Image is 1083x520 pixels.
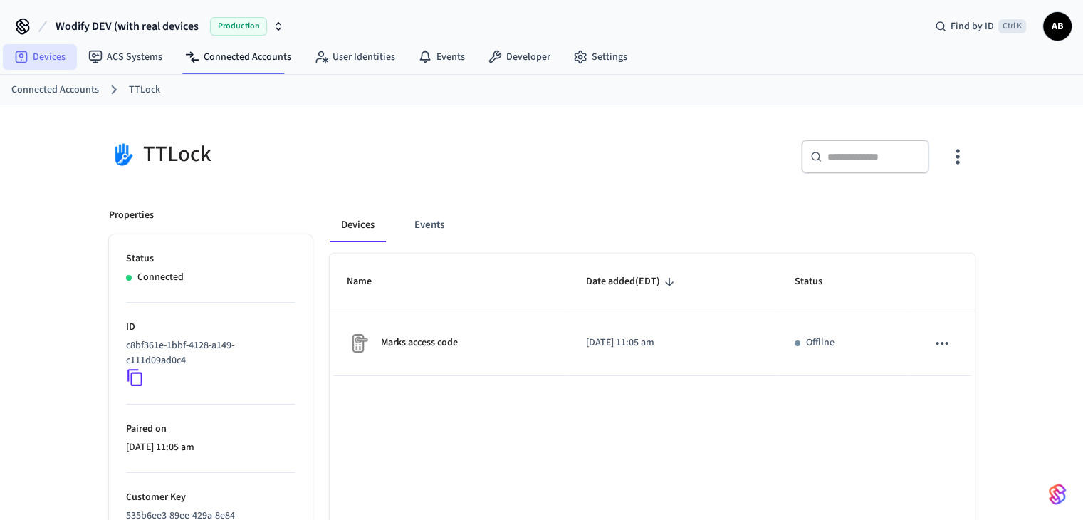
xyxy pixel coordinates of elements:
span: Find by ID [951,19,994,33]
span: Name [347,271,390,293]
p: ID [126,320,295,335]
p: Customer Key [126,490,295,505]
a: Devices [3,44,77,70]
span: Date added(EDT) [586,271,679,293]
div: connected account tabs [330,208,975,242]
a: Events [407,44,476,70]
span: Production [210,17,267,36]
a: TTLock [129,83,160,98]
div: TTLock [109,140,533,169]
p: Paired on [126,422,295,437]
button: Devices [330,208,386,242]
img: Placeholder Lock Image [347,332,370,355]
p: [DATE] 11:05 am [126,440,295,455]
a: User Identities [303,44,407,70]
a: Connected Accounts [174,44,303,70]
a: ACS Systems [77,44,174,70]
p: Offline [806,336,835,350]
p: Properties [109,208,154,223]
span: Wodify DEV (with real devices [56,18,199,35]
div: Find by IDCtrl K [924,14,1037,39]
p: c8bf361e-1bbf-4128-a149-c111d09ad0c4 [126,338,290,368]
button: Events [403,208,456,242]
span: AB [1045,14,1070,39]
a: Developer [476,44,562,70]
p: Connected [137,270,184,285]
button: AB [1043,12,1072,41]
a: Settings [562,44,639,70]
table: sticky table [330,254,975,376]
p: [DATE] 11:05 am [586,336,760,350]
p: Status [126,251,295,266]
img: SeamLogoGradient.69752ec5.svg [1049,483,1066,506]
p: Marks access code [381,336,458,350]
span: Ctrl K [998,19,1026,33]
span: Status [795,271,841,293]
img: TTLock Logo, Square [109,140,137,169]
a: Connected Accounts [11,83,99,98]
